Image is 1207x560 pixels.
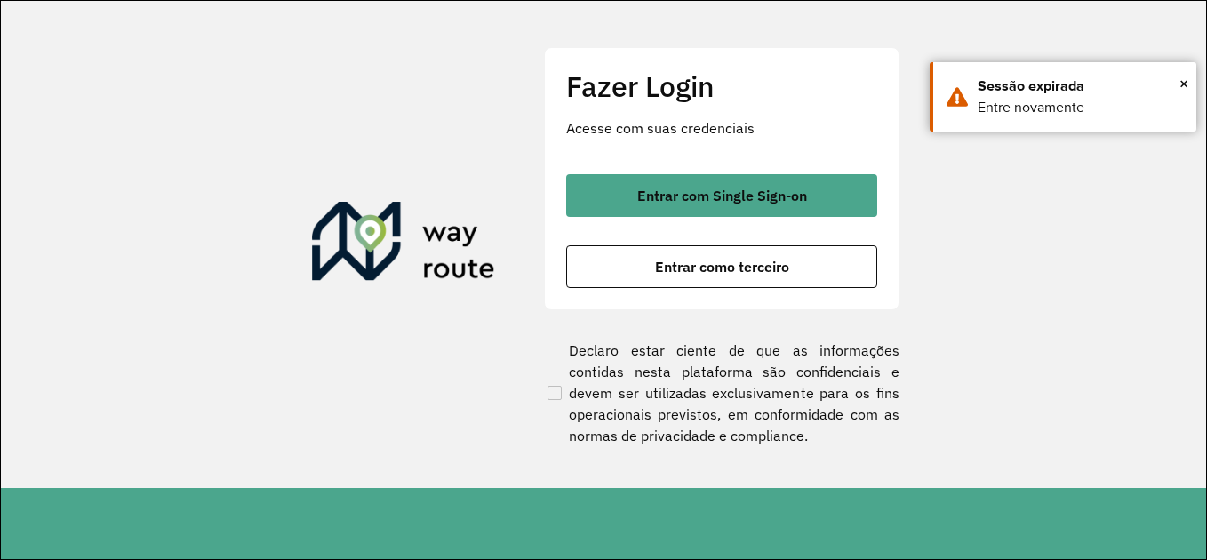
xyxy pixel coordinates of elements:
[544,340,899,446] label: Declaro estar ciente de que as informações contidas nesta plataforma são confidenciais e devem se...
[655,260,789,274] span: Entrar como terceiro
[978,76,1183,97] div: Sessão expirada
[312,202,495,287] img: Roteirizador AmbevTech
[566,245,877,288] button: button
[978,97,1183,118] div: Entre novamente
[637,188,807,203] span: Entrar com Single Sign-on
[566,174,877,217] button: button
[566,69,877,103] h2: Fazer Login
[1179,70,1188,97] span: ×
[1179,70,1188,97] button: Close
[566,117,877,139] p: Acesse com suas credenciais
